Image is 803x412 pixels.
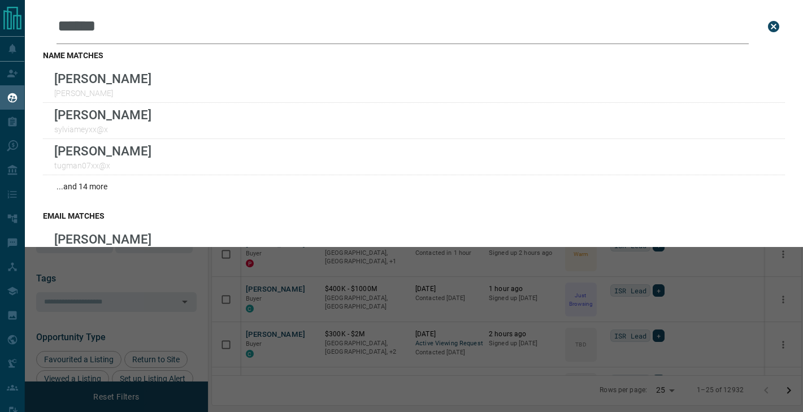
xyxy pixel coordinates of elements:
[43,211,785,220] h3: email matches
[43,51,785,60] h3: name matches
[54,71,151,86] p: [PERSON_NAME]
[762,15,785,38] button: close search bar
[54,125,151,134] p: sylviameyxx@x
[54,89,151,98] p: [PERSON_NAME]
[54,232,151,246] p: [PERSON_NAME]
[54,144,151,158] p: [PERSON_NAME]
[54,107,151,122] p: [PERSON_NAME]
[43,175,785,198] div: ...and 14 more
[54,161,151,170] p: tugman07xx@x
